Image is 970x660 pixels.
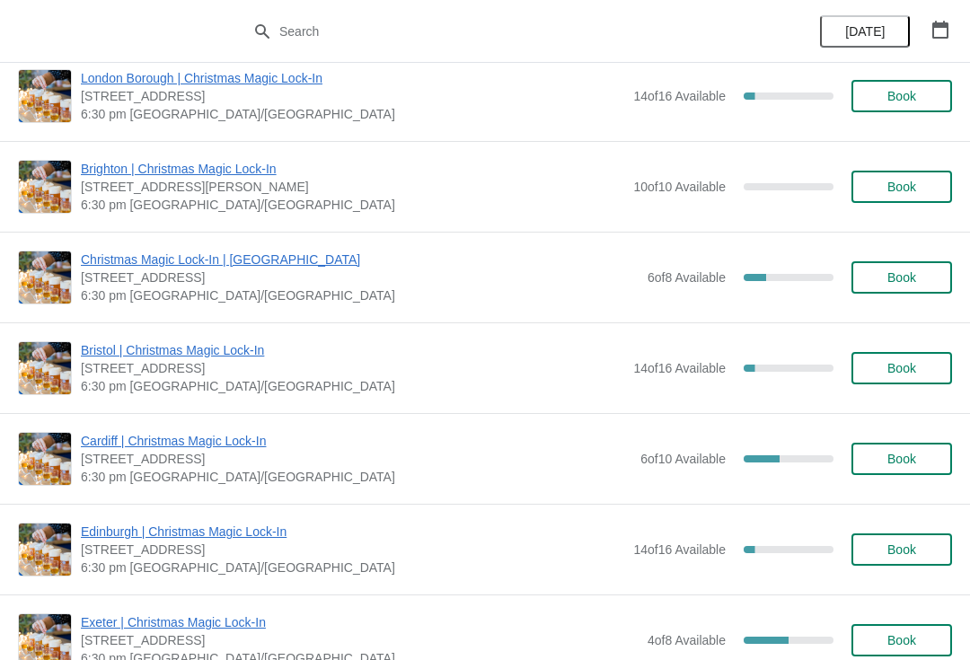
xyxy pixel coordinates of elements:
[19,70,71,122] img: London Borough | Christmas Magic Lock-In | 7 Park St, London Borough, SE1 9AB | 6:30 pm Europe/Lo...
[633,542,726,557] span: 14 of 16 Available
[81,450,631,468] span: [STREET_ADDRESS]
[81,286,639,304] span: 6:30 pm [GEOGRAPHIC_DATA]/[GEOGRAPHIC_DATA]
[851,352,952,384] button: Book
[81,631,639,649] span: [STREET_ADDRESS]
[887,180,916,194] span: Book
[19,524,71,576] img: Edinburgh | Christmas Magic Lock-In | 89 Rose Street, Edinburgh, EH2 3DT | 6:30 pm Europe/London
[81,105,624,123] span: 6:30 pm [GEOGRAPHIC_DATA]/[GEOGRAPHIC_DATA]
[845,24,885,39] span: [DATE]
[887,452,916,466] span: Book
[19,251,71,304] img: Christmas Magic Lock-In | Brighton Beach | 38-39 Kings Road Arches, Brighton, BN1 2LN | 6:30 pm E...
[633,361,726,375] span: 14 of 16 Available
[81,559,624,576] span: 6:30 pm [GEOGRAPHIC_DATA]/[GEOGRAPHIC_DATA]
[887,89,916,103] span: Book
[278,15,727,48] input: Search
[851,261,952,294] button: Book
[633,180,726,194] span: 10 of 10 Available
[81,541,624,559] span: [STREET_ADDRESS]
[81,377,624,395] span: 6:30 pm [GEOGRAPHIC_DATA]/[GEOGRAPHIC_DATA]
[81,468,631,486] span: 6:30 pm [GEOGRAPHIC_DATA]/[GEOGRAPHIC_DATA]
[820,15,910,48] button: [DATE]
[81,160,624,178] span: Brighton | Christmas Magic Lock-In
[81,87,624,105] span: [STREET_ADDRESS]
[81,69,624,87] span: London Borough | Christmas Magic Lock-In
[81,523,624,541] span: Edinburgh | Christmas Magic Lock-In
[851,443,952,475] button: Book
[851,624,952,656] button: Book
[81,251,639,268] span: Christmas Magic Lock-In | [GEOGRAPHIC_DATA]
[640,452,726,466] span: 6 of 10 Available
[81,359,624,377] span: [STREET_ADDRESS]
[851,80,952,112] button: Book
[81,341,624,359] span: Bristol | Christmas Magic Lock-In
[648,270,726,285] span: 6 of 8 Available
[648,633,726,647] span: 4 of 8 Available
[887,542,916,557] span: Book
[81,432,631,450] span: Cardiff | Christmas Magic Lock-In
[851,171,952,203] button: Book
[19,433,71,485] img: Cardiff | Christmas Magic Lock-In | 1-3 Royal Arcade, Cardiff CF10 1AE, UK | 6:30 pm Europe/London
[19,161,71,213] img: Brighton | Christmas Magic Lock-In | 41 Gardner St, Brighton, BN1 1UN | 6:30 pm Europe/London
[19,342,71,394] img: Bristol | Christmas Magic Lock-In | 73 Park Street, Bristol, BS1 5PB | 6:30 pm Europe/London
[81,196,624,214] span: 6:30 pm [GEOGRAPHIC_DATA]/[GEOGRAPHIC_DATA]
[887,633,916,647] span: Book
[887,361,916,375] span: Book
[851,533,952,566] button: Book
[633,89,726,103] span: 14 of 16 Available
[81,178,624,196] span: [STREET_ADDRESS][PERSON_NAME]
[887,270,916,285] span: Book
[81,268,639,286] span: [STREET_ADDRESS]
[81,613,639,631] span: Exeter | Christmas Magic Lock-In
